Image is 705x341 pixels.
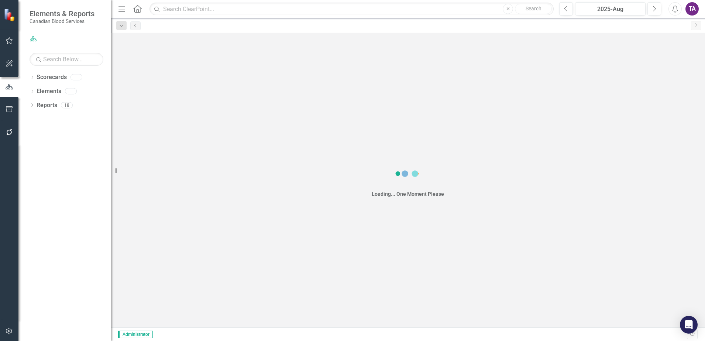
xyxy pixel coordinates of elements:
input: Search ClearPoint... [149,3,554,16]
a: Reports [37,101,57,110]
button: 2025-Aug [575,2,646,16]
span: Administrator [118,331,153,338]
button: TA [685,2,699,16]
input: Search Below... [30,53,103,66]
button: Search [515,4,552,14]
span: Search [526,6,541,11]
small: Canadian Blood Services [30,18,94,24]
div: 2025-Aug [578,5,643,14]
span: Elements & Reports [30,9,94,18]
a: Elements [37,87,61,96]
div: Loading... One Moment Please [372,190,444,198]
div: Open Intercom Messenger [680,316,698,334]
img: ClearPoint Strategy [4,8,17,21]
a: Scorecards [37,73,67,82]
div: 18 [61,102,73,108]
